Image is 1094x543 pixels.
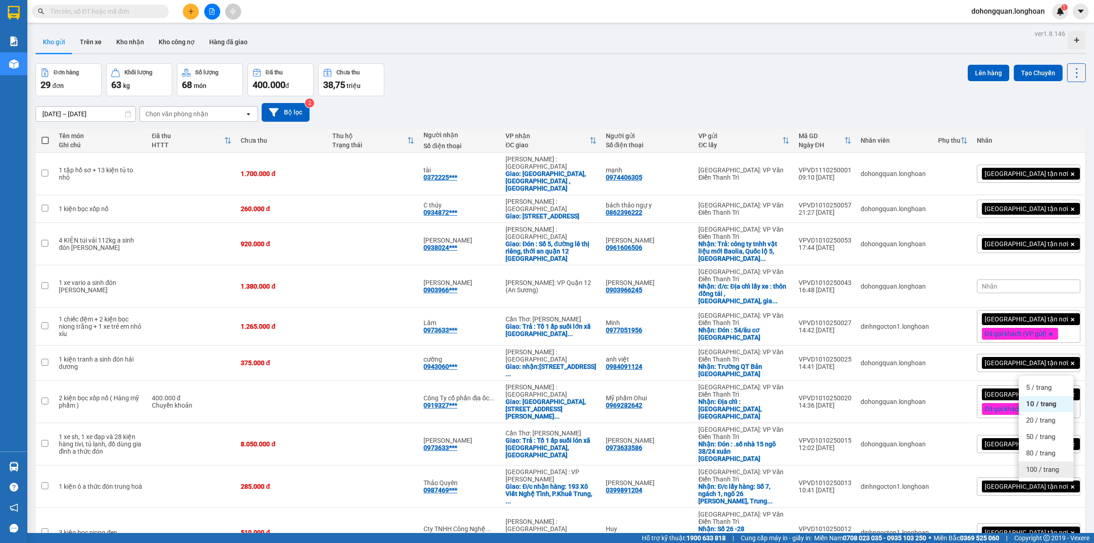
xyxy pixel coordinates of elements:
div: dinhngocton1.longhoan [861,483,929,490]
div: 0903966245 [606,286,642,294]
div: Khối lượng [124,69,152,76]
div: Giao: PVGAS TOWER, 673 Nguyễn Hữu Thọ, Xã Phước Kiển, Huyện Nhà Bè, Thành phố Hồ Chí Minh [506,398,596,420]
span: 20 / trang [1026,416,1055,425]
span: ... [772,297,778,305]
div: ĐC lấy [698,141,782,149]
div: dohongquan.longhoan [861,398,929,405]
span: 63 [111,79,121,90]
div: Số điện thoại [423,142,496,150]
th: Toggle SortBy [694,129,794,153]
strong: 1900 633 818 [686,534,726,542]
div: 0977051956 [606,326,642,334]
span: [GEOGRAPHIC_DATA] tận nơi [985,240,1068,248]
div: cường [423,356,496,363]
div: Phụ thu [938,137,960,144]
th: Toggle SortBy [501,129,601,153]
div: Nhận: Đ/c lấy hàng: Số 7, ngách 1, ngõ 26 Đỗ Quang, Trung Hòa, Cầu Giấy [698,483,789,505]
div: 0985904550 [606,533,642,540]
div: tài [423,166,496,174]
span: [GEOGRAPHIC_DATA] tận nơi [985,390,1068,398]
div: 1 chiếc đệm + 2 kiện bọc niong trắng + 1 xe trẻ em nhỏ xíu [59,315,143,337]
div: Công Ty cổ phần địa ốc phú long [423,394,496,402]
svg: open [245,110,252,118]
div: [GEOGRAPHIC_DATA]: VP Văn Điển Thanh Trì [698,166,789,181]
div: bách thảo ngự y [606,202,690,209]
span: | [733,533,734,543]
button: Số lượng68món [177,63,243,96]
div: [PERSON_NAME] : [GEOGRAPHIC_DATA] [506,518,596,533]
div: Người nhận [423,131,496,139]
span: Miền Bắc [934,533,999,543]
div: 8.050.000 đ [241,440,323,448]
span: Miền Nam [814,533,926,543]
div: Nhận: đ/c: Địa chỉ lấy xe : thôn đồng tái , xã thống kênh, gia lộc hải dương [698,283,789,305]
div: 375.000 đ [241,359,323,367]
span: Hỗ trợ kỹ thuật: [642,533,726,543]
div: 1 xe sh, 1 xe đạp và 28 kiện hàng tivi, tủ lạnh, đồ dùng gia đình a thức đón [59,433,143,455]
input: Select a date range. [36,107,135,121]
div: VP nhận [506,132,589,140]
img: warehouse-icon [9,59,19,69]
span: đơn [52,82,64,89]
div: dohongquan.longhoan [861,440,929,448]
span: [GEOGRAPHIC_DATA] tận nơi [985,482,1068,491]
div: ver 1.8.146 [1035,29,1065,39]
th: Toggle SortBy [328,129,419,153]
div: Trạng thái [332,141,407,149]
span: Đã gọi khách (VP gửi) [985,330,1046,338]
div: [GEOGRAPHIC_DATA]: VP Văn Điển Thanh Trì [698,226,789,240]
div: [GEOGRAPHIC_DATA]: VP Văn Điển Thanh Trì [698,268,789,283]
div: Giao: 301 bình đông, phường phú định , HCM [506,170,596,192]
img: logo-vxr [8,6,20,20]
div: 0969282642 [606,402,642,409]
div: [GEOGRAPHIC_DATA] : VP [PERSON_NAME] [506,468,596,483]
button: Chưa thu38,75 triệu [318,63,384,96]
button: plus [183,4,199,20]
div: 12:02 [DATE] [799,444,851,451]
div: 0984091124 [606,363,642,370]
div: Nhận: Đón : 54/âu cơ tứ liên tây hồ Hà Nội [698,326,789,341]
button: aim [225,4,241,20]
span: ... [767,497,773,505]
img: solution-icon [9,36,19,46]
div: HTTT [152,141,225,149]
div: 400.000 đ [152,394,232,402]
div: [PERSON_NAME] : [GEOGRAPHIC_DATA] [506,198,596,212]
span: ... [506,370,511,378]
strong: 0369 525 060 [960,534,999,542]
span: ... [760,255,766,262]
div: Nhân viên [861,137,929,144]
div: VPVD1010250053 [799,237,851,244]
button: Đã thu400.000đ [248,63,314,96]
span: aim [230,8,236,15]
span: [GEOGRAPHIC_DATA] tận nơi [985,205,1068,213]
div: 1 kiện ô a thức đón trung hoà [59,483,143,490]
div: dinhngocton1.longhoan [861,529,929,536]
span: kg [123,82,130,89]
div: 10:39 [DATE] [799,533,851,540]
span: 50 / trang [1026,432,1055,441]
span: 100 / trang [1026,465,1059,474]
div: 14:36 [DATE] [799,402,851,409]
button: Kho gửi [36,31,72,53]
div: Quỳnh Baolia [606,237,690,244]
span: ... [485,525,491,533]
span: 68 [182,79,192,90]
div: Ngày ĐH [799,141,844,149]
button: Bộ lọc [262,103,310,122]
div: Nguyễn trọng thành [423,279,496,286]
div: Giao: Trả : Tổ 1 ấp suối lón xã dương Tơ, tp phú quốc [506,437,596,459]
div: Chưa thu [241,137,323,144]
div: 920.000 đ [241,240,323,248]
div: 10:41 [DATE] [799,486,851,494]
div: [GEOGRAPHIC_DATA]: VP Văn Điển Thanh Trì [698,312,789,326]
div: Nhận: Trả: công ty tnhh vật liệu mới Baolia, Quốc lộ 5, Đình Dù, Văn Lâm, Hưng Yên [698,240,789,262]
div: ĐC giao [506,141,589,149]
img: icon-new-feature [1056,7,1064,16]
div: Số điện thoại [606,141,690,149]
div: 3 kiện bọc niong đen [59,529,143,536]
div: Số lượng [195,69,218,76]
span: 400.000 [253,79,285,90]
th: Toggle SortBy [794,129,856,153]
div: 4 KIỆN túi vải 112kg a sinh đón văn lâm [59,237,143,251]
